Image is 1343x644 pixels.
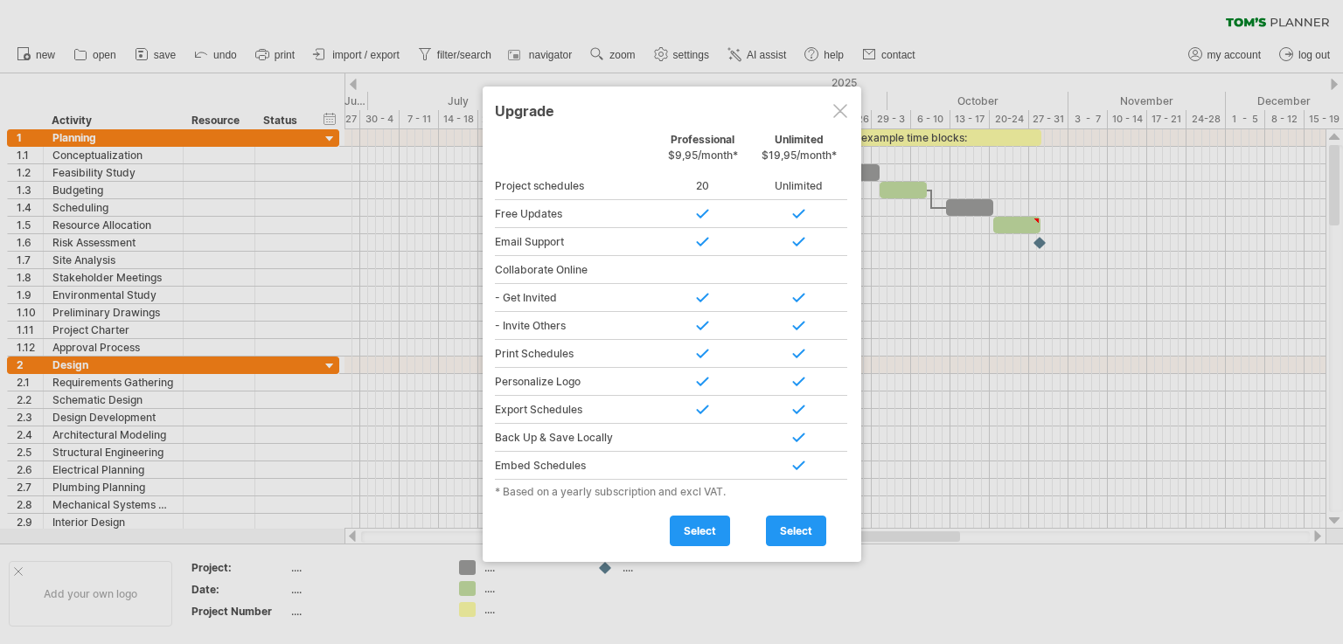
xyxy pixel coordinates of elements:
div: - Get Invited [495,284,655,312]
span: $19,95/month* [762,149,837,162]
div: 20 [655,172,751,200]
div: Print Schedules [495,340,655,368]
div: Unlimited [751,133,847,170]
a: select [766,516,826,546]
div: - Invite Others [495,312,655,340]
a: select [670,516,730,546]
div: Embed Schedules [495,452,655,480]
span: $9,95/month* [668,149,738,162]
span: select [684,524,716,537]
div: Free Updates [495,200,655,228]
div: * Based on a yearly subscription and excl VAT. [495,485,849,498]
div: Email Support [495,228,655,256]
div: Project schedules [495,172,655,200]
div: Collaborate Online [495,256,655,284]
div: Unlimited [751,172,847,200]
div: Back Up & Save Locally [495,424,655,452]
span: select [780,524,812,537]
div: Personalize Logo [495,368,655,396]
div: Export Schedules [495,396,655,424]
div: Upgrade [495,94,849,126]
div: Professional [655,133,751,170]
